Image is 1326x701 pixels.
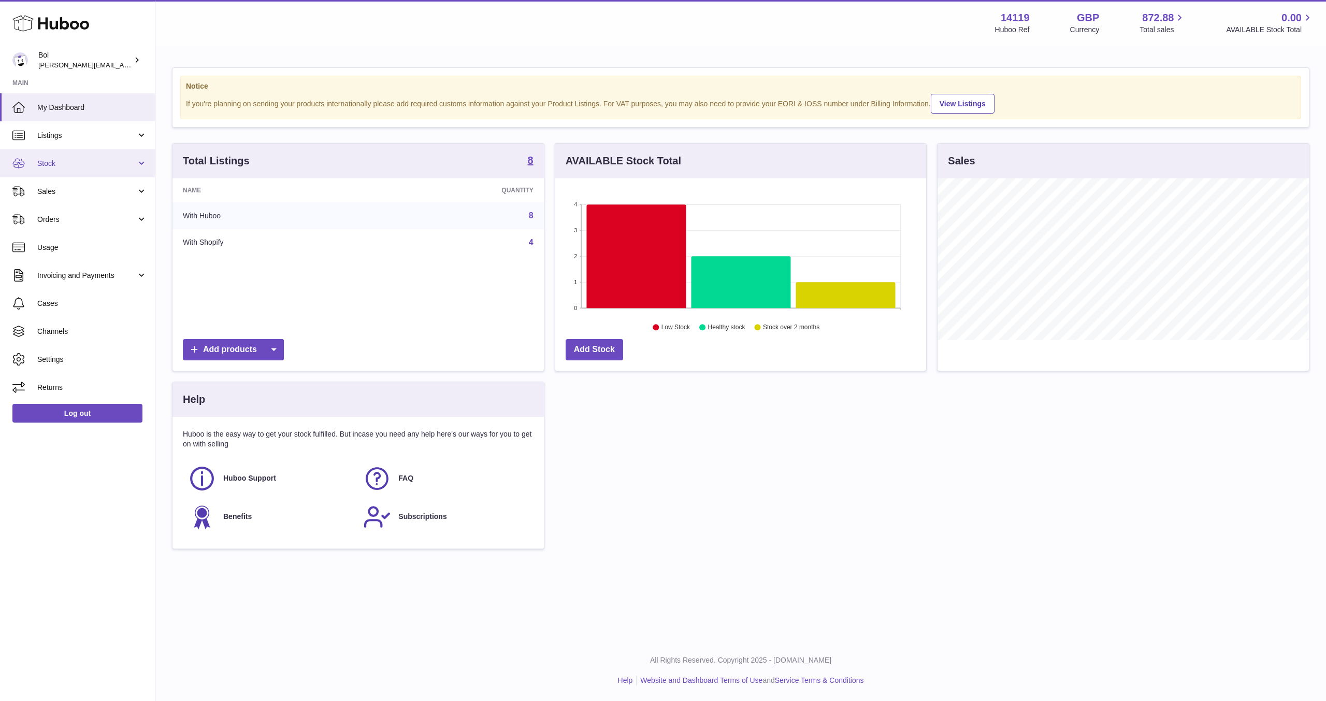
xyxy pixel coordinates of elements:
[995,25,1030,35] div: Huboo Ref
[363,503,528,531] a: Subscriptions
[398,473,413,483] span: FAQ
[172,229,372,256] td: With Shopify
[37,103,147,113] span: My Dashboard
[37,187,136,197] span: Sales
[223,473,276,483] span: Huboo Support
[183,392,205,406] h3: Help
[12,404,142,423] a: Log out
[37,243,147,253] span: Usage
[1070,25,1100,35] div: Currency
[183,154,250,168] h3: Total Listings
[186,81,1295,91] strong: Notice
[188,503,353,531] a: Benefits
[1140,25,1186,35] span: Total sales
[1281,11,1302,25] span: 0.00
[164,655,1318,665] p: All Rights Reserved. Copyright 2025 - [DOMAIN_NAME]
[363,465,528,493] a: FAQ
[1226,11,1314,35] a: 0.00 AVAILABLE Stock Total
[398,512,446,522] span: Subscriptions
[574,253,577,259] text: 2
[37,215,136,225] span: Orders
[574,305,577,311] text: 0
[37,299,147,309] span: Cases
[566,154,681,168] h3: AVAILABLE Stock Total
[183,339,284,360] a: Add products
[640,676,762,684] a: Website and Dashboard Terms of Use
[38,50,132,70] div: Bol
[1226,25,1314,35] span: AVAILABLE Stock Total
[38,61,208,69] span: [PERSON_NAME][EMAIL_ADDRESS][DOMAIN_NAME]
[188,465,353,493] a: Huboo Support
[1140,11,1186,35] a: 872.88 Total sales
[37,355,147,364] span: Settings
[529,238,534,247] a: 4
[172,202,372,229] td: With Huboo
[1001,11,1030,25] strong: 14119
[37,159,136,169] span: Stock
[566,339,623,360] a: Add Stock
[948,154,975,168] h3: Sales
[529,211,534,220] a: 8
[763,324,819,331] text: Stock over 2 months
[172,178,372,202] th: Name
[931,94,994,114] a: View Listings
[574,227,577,233] text: 3
[661,324,690,331] text: Low Stock
[574,279,577,285] text: 1
[12,52,28,68] img: james.enever@bolfoods.com
[775,676,864,684] a: Service Terms & Conditions
[37,131,136,141] span: Listings
[183,429,534,449] p: Huboo is the easy way to get your stock fulfilled. But incase you need any help here's our ways f...
[37,383,147,392] span: Returns
[186,92,1295,114] div: If you're planning on sending your products internationally please add required customs informati...
[708,324,745,331] text: Healthy stock
[37,271,136,281] span: Invoicing and Payments
[528,155,534,167] a: 8
[372,178,543,202] th: Quantity
[223,512,252,522] span: Benefits
[618,676,633,684] a: Help
[528,155,534,165] strong: 8
[637,676,863,685] li: and
[574,201,577,207] text: 4
[1142,11,1174,25] span: 872.88
[37,327,147,337] span: Channels
[1077,11,1099,25] strong: GBP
